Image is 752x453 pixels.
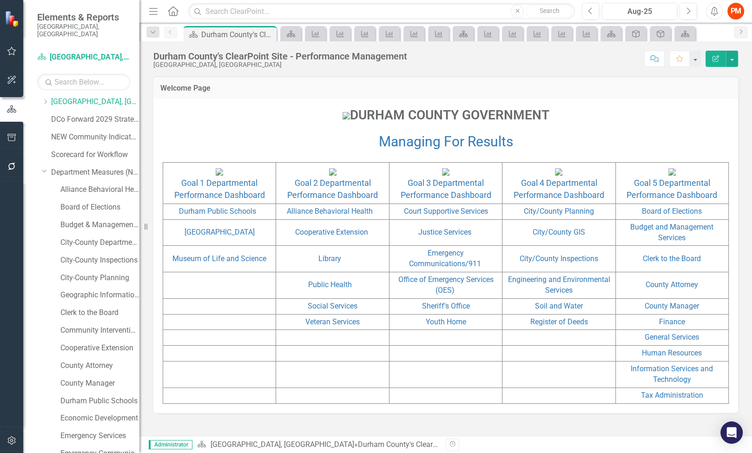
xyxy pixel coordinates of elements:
a: Museum of Life and Science [172,254,266,263]
input: Search ClearPoint... [188,3,575,20]
a: DCo Forward 2029 Strategic Plan [51,114,139,125]
a: City/County Planning [524,207,594,216]
a: Economic Development [60,413,139,424]
a: Veteran Services [305,317,360,326]
a: Clerk to the Board [643,254,701,263]
a: Community Intervention & Support Services [60,325,139,336]
div: Aug-25 [605,6,674,17]
a: Durham Public Schools [60,396,139,407]
img: Logo.png [343,112,350,119]
a: Finance [659,317,685,326]
a: Clerk to the Board [60,308,139,318]
a: Scorecard for Workflow [51,150,139,160]
span: Search [540,7,560,14]
h3: Welcome Page [160,84,731,92]
button: Aug-25 [602,3,677,20]
a: County Manager [645,302,699,310]
div: Durham County's ClearPoint Site - Performance Management [357,440,557,449]
a: Goal 3 Departmental Performance Dashboard [400,178,491,200]
a: City/County GIS [533,228,585,236]
a: City-County Planning [60,273,139,283]
a: Geographic Information Systems [60,290,139,301]
a: Alliance Behavioral Health [287,207,373,216]
a: Emergency Communications/911 [409,249,481,268]
img: goal%205%20icon.PNG [668,168,676,176]
a: Emergency Services [60,431,139,441]
a: Social Services [308,302,357,310]
a: Justice Services [418,228,471,236]
a: Department Measures (New) [51,167,139,178]
a: Managing For Results [379,133,513,150]
a: Office of Emergency Services (OES) [398,275,493,295]
a: [GEOGRAPHIC_DATA], [GEOGRAPHIC_DATA] [210,440,354,449]
a: Human Resources [642,348,702,357]
a: General Services [645,333,699,341]
div: Open Intercom Messenger [720,421,743,444]
small: [GEOGRAPHIC_DATA], [GEOGRAPHIC_DATA] [37,23,130,38]
div: Durham County's ClearPoint Site - Performance Management [153,51,407,61]
span: Elements & Reports [37,12,130,23]
input: Search Below... [37,74,130,90]
img: goal%201%20icon%20v2.PNG [216,168,223,176]
a: Goal 5 Departmental Performance Dashboard [627,178,717,200]
img: goal%204%20icon.PNG [555,168,562,176]
span: DURHAM COUNTY GOVERNMENT [343,107,549,123]
a: [GEOGRAPHIC_DATA] [185,228,255,236]
a: Budget & Management Services [60,220,139,230]
a: City-County Inspections [60,255,139,266]
a: Alliance Behavioral Health [60,184,139,195]
a: Library [318,254,341,263]
a: Goal 4 Departmental Performance Dashboard [514,178,604,200]
a: Engineering and Environmental Services [508,275,610,295]
a: County Attorney [646,280,698,289]
a: Goal 2 Departmental Performance Dashboard [287,178,378,200]
a: Tax Administration [641,391,703,400]
a: Court Supportive Services [403,207,488,216]
a: Register of Deeds [530,317,587,326]
a: Board of Elections [60,202,139,213]
div: Durham County's ClearPoint Site - Performance Management [201,29,274,40]
a: NEW Community Indicators [51,132,139,143]
button: Search [526,5,573,18]
a: Youth Home [425,317,466,326]
a: Soil and Water [535,302,583,310]
div: [GEOGRAPHIC_DATA], [GEOGRAPHIC_DATA] [153,61,407,68]
a: County Attorney [60,361,139,371]
a: Board of Elections [642,207,702,216]
a: Cooperative Extension [60,343,139,354]
a: Budget and Management Services [630,223,713,242]
img: goal%203%20icon.PNG [442,168,449,176]
a: County Manager [60,378,139,389]
a: Goal 1 Departmental Performance Dashboard [174,178,265,200]
a: Sheriff's Office [422,302,469,310]
span: Administrator [149,440,192,449]
button: PM [727,3,744,20]
a: Cooperative Extension [295,228,368,236]
a: Durham Public Schools [179,207,256,216]
a: Public Health [308,280,352,289]
a: City-County Departments [60,237,139,248]
a: [GEOGRAPHIC_DATA], [GEOGRAPHIC_DATA] [37,52,130,63]
a: Information Services and Technology [631,364,713,384]
img: goal%202%20icon.PNG [329,168,336,176]
img: ClearPoint Strategy [5,11,21,27]
div: » [197,440,439,450]
a: [GEOGRAPHIC_DATA], [GEOGRAPHIC_DATA] [51,97,139,107]
a: City/County Inspections [520,254,598,263]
